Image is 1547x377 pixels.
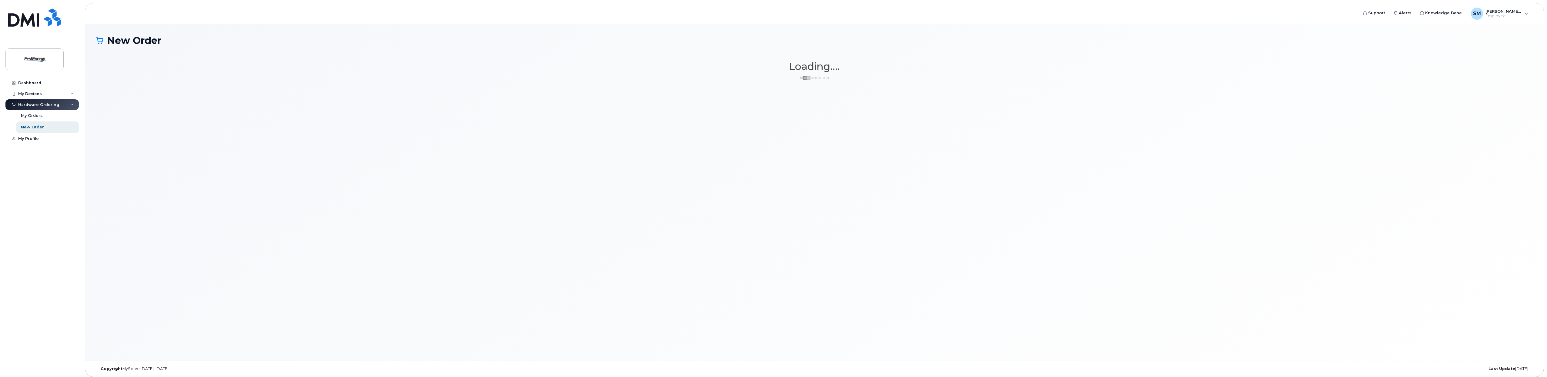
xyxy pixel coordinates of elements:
h1: Loading.... [96,61,1533,72]
div: [DATE] [1054,366,1533,371]
div: MyServe [DATE]–[DATE] [96,366,575,371]
h1: New Order [96,35,1533,46]
img: ajax-loader-3a6953c30dc77f0bf724df975f13086db4f4c1262e45940f03d1251963f1bf2e.gif [799,76,830,80]
strong: Last Update [1489,366,1515,371]
strong: Copyright [101,366,122,371]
